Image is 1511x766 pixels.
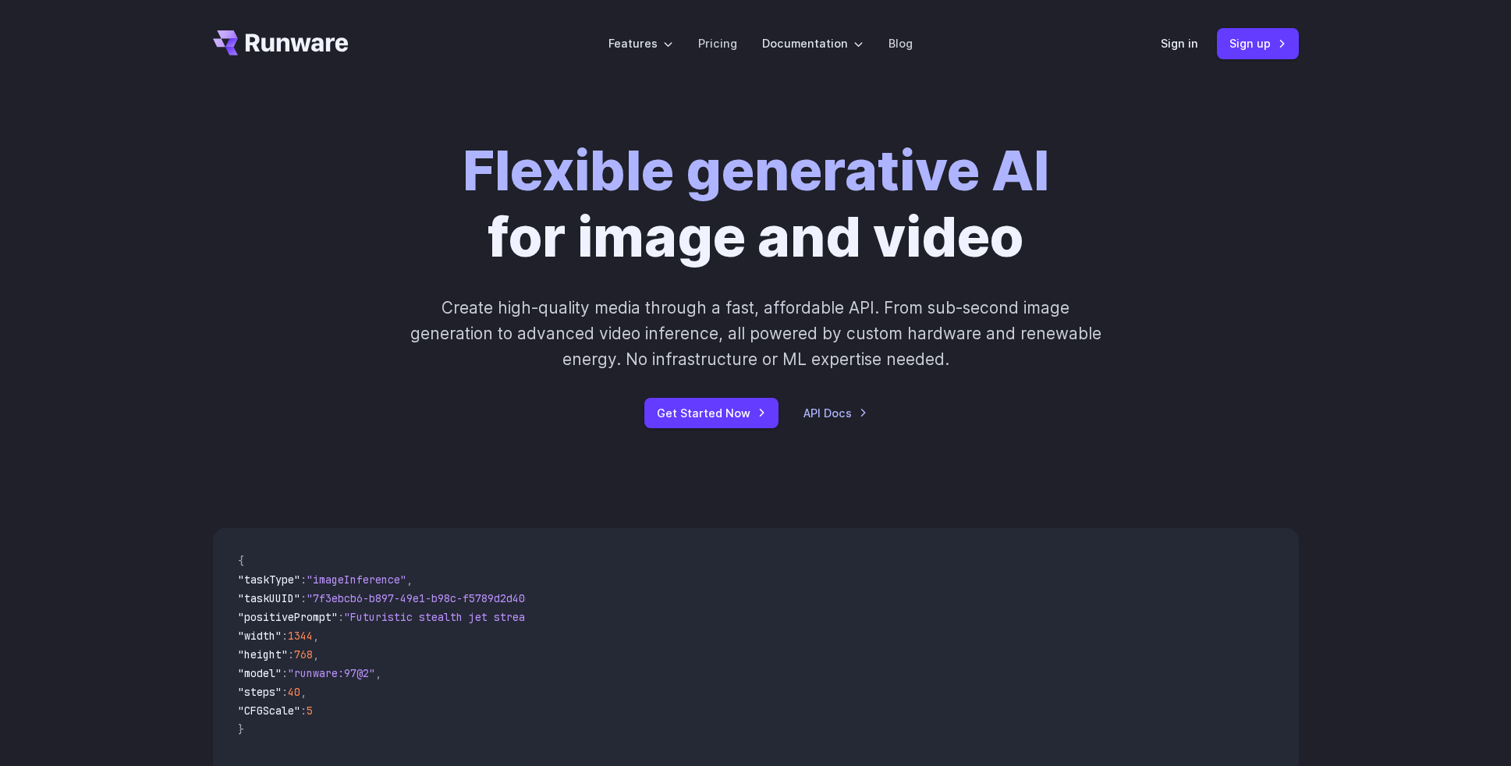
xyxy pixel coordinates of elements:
[300,573,307,587] span: :
[889,34,913,52] a: Blog
[288,685,300,699] span: 40
[307,591,544,605] span: "7f3ebcb6-b897-49e1-b98c-f5789d2d40d7"
[238,554,244,568] span: {
[408,295,1103,373] p: Create high-quality media through a fast, affordable API. From sub-second image generation to adv...
[282,685,288,699] span: :
[238,666,282,680] span: "model"
[644,398,779,428] a: Get Started Now
[1217,28,1299,59] a: Sign up
[313,647,319,661] span: ,
[288,666,375,680] span: "runware:97@2"
[307,704,313,718] span: 5
[1161,34,1198,52] a: Sign in
[300,685,307,699] span: ,
[238,573,300,587] span: "taskType"
[762,34,864,52] label: Documentation
[288,629,313,643] span: 1344
[238,685,282,699] span: "steps"
[288,647,294,661] span: :
[344,610,912,624] span: "Futuristic stealth jet streaking through a neon-lit cityscape with glowing purple exhaust"
[463,137,1049,204] strong: Flexible generative AI
[803,404,867,422] a: API Docs
[300,704,307,718] span: :
[238,722,244,736] span: }
[300,591,307,605] span: :
[338,610,344,624] span: :
[238,647,288,661] span: "height"
[282,666,288,680] span: :
[307,573,406,587] span: "imageInference"
[238,629,282,643] span: "width"
[238,704,300,718] span: "CFGScale"
[294,647,313,661] span: 768
[463,137,1049,270] h1: for image and video
[608,34,673,52] label: Features
[282,629,288,643] span: :
[213,30,349,55] a: Go to /
[698,34,737,52] a: Pricing
[406,573,413,587] span: ,
[238,610,338,624] span: "positivePrompt"
[375,666,381,680] span: ,
[313,629,319,643] span: ,
[238,591,300,605] span: "taskUUID"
